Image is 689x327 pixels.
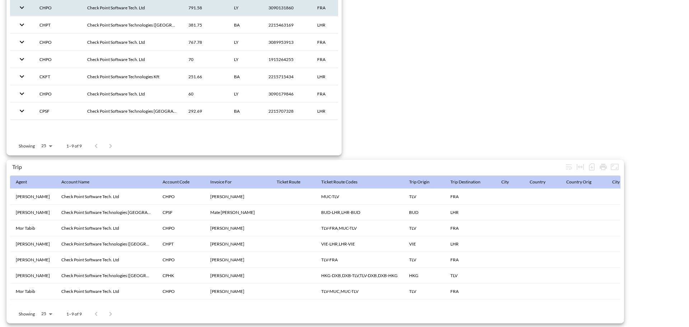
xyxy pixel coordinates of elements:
th: FRA [445,220,496,236]
th: Eitan Chen [205,299,271,315]
div: Country [530,178,545,186]
th: TLV [403,252,445,268]
th: Mor Tabib [10,284,56,299]
th: LY [228,85,263,102]
div: Country Orig [566,178,591,186]
th: FRA [311,34,362,51]
th: Check Point Software Tech. Ltd [56,252,157,268]
span: Account Name [61,178,99,186]
th: LY [228,34,263,51]
div: Account Name [61,178,89,186]
th: Gal Koren [10,268,56,284]
div: Account Code [163,178,189,186]
div: City Orig [612,178,629,186]
span: Invoice For [210,178,241,186]
th: Eitan Chen [205,252,271,268]
th: TLV [445,268,496,284]
th: FRA [445,284,496,299]
th: TLV [403,220,445,236]
th: Check Point Software Technologies Czech Republic [56,205,157,220]
th: CHPO [157,299,205,315]
th: MUC-TLV [315,189,403,205]
th: CKFT [34,68,81,85]
span: Trip Origin [409,178,439,186]
th: VIE-LHR,LHR-VIE [315,236,403,252]
th: Jas Khera [10,205,56,220]
th: Patriciadaphne Blomfield [205,268,271,284]
th: Check Point Software Technologies Czech Republic [81,103,183,120]
th: Check Point Software Technologies (Austria) GmbH [56,236,157,252]
th: CHPO [157,252,205,268]
th: BA [228,103,263,120]
p: Showing [19,311,35,317]
th: 3089953913 [263,34,311,51]
th: CHPO [34,34,81,51]
th: TLV-FRA [315,252,403,268]
div: City [501,178,509,186]
th: LY [228,51,263,68]
th: CPSF [157,205,205,220]
th: CPHK [157,268,205,284]
span: Account Code [163,178,199,186]
th: Liza Revivo [10,252,56,268]
th: Shlomi Ifrah [205,284,271,299]
th: LHR [445,205,496,220]
button: Fullscreen [609,161,620,173]
th: Shlomi Ifrah [205,220,271,236]
th: CHPT [157,236,205,252]
button: expand row [16,19,28,31]
th: Laszlo Csosza [205,236,271,252]
th: CHPO [34,85,81,102]
th: LHR [311,68,362,85]
button: expand row [16,1,28,14]
div: Number of rows selected for download: 9 [586,161,597,173]
th: Check Point Software Technologies Kft [81,68,183,85]
button: expand row [16,88,28,100]
div: Toggle table layout between fixed and auto (default: auto) [575,161,586,173]
th: Check Point Software Technologies (Austria) GmbH [81,17,183,33]
th: LHR [445,236,496,252]
span: Trip Destination [450,178,490,186]
th: 2215707328 [263,103,311,120]
th: BUD-LHR,LHR-BUD [315,205,403,220]
p: 1–9 of 9 [66,143,82,149]
th: 2215715434 [263,68,311,85]
th: Check Point Software Tech. Ltd [81,51,183,68]
th: FRA [311,51,362,68]
span: City [501,178,518,186]
div: Trip [12,163,563,170]
th: Check Point Software Tech. Ltd [56,284,157,299]
th: CHPO [157,220,205,236]
th: Liza Revivo [10,299,56,315]
p: Showing [19,143,35,149]
div: Ticket Route Codes [321,178,357,186]
div: Invoice For [210,178,232,186]
th: FRA [311,85,362,102]
span: Country [530,178,555,186]
th: TLV [403,299,445,315]
span: Ticket Route Codes [321,178,367,186]
th: Check Point Software Tech. Ltd [81,34,183,51]
th: TLV [403,189,445,205]
th: 1915264255 [263,51,311,68]
th: Check Point Software Tech. Ltd [56,220,157,236]
th: CHPO [157,284,205,299]
th: BA [228,17,263,33]
th: TLV [403,284,445,299]
th: Check Point Software Tech. Ltd [81,85,183,102]
div: Wrap text [563,161,575,173]
th: TLV-FRA,MUC-TLV [315,299,403,315]
th: Jas Khera [10,236,56,252]
th: Check Point Software Tech. Ltd [56,299,157,315]
th: BUD [403,205,445,220]
th: CHPT [34,17,81,33]
th: HKG-DXB,DXB-TLV,TLV-DXB,DXB-HKG [315,268,403,284]
button: expand row [16,105,28,117]
span: City Orig [612,178,638,186]
div: Trip Origin [409,178,430,186]
th: Mate Dudas [205,205,271,220]
th: BA [228,68,263,85]
p: 1–9 of 9 [66,311,82,317]
div: Trip Destination [450,178,481,186]
div: 25 [38,141,55,150]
